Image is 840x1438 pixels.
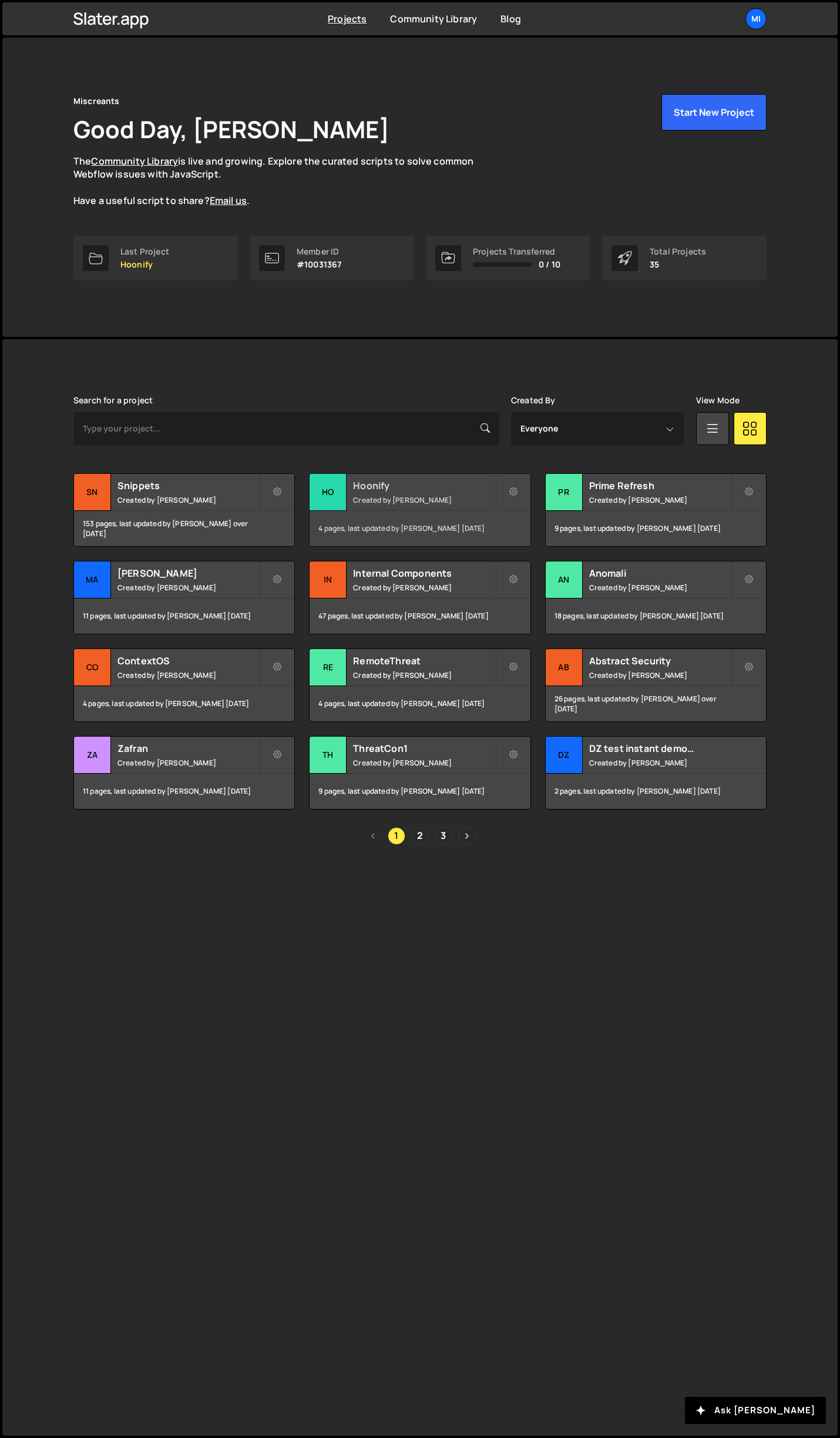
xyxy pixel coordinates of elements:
[73,94,120,108] div: Miscreants
[117,583,259,593] small: Created by [PERSON_NAME]
[546,774,766,809] div: 2 pages, last updated by [PERSON_NAME] [DATE]
[210,194,247,207] a: Email us
[117,758,259,768] small: Created by [PERSON_NAME]
[74,598,294,634] div: 11 pages, last updated by [PERSON_NAME] [DATE]
[745,8,767,29] a: Mi
[73,827,767,845] div: Pagination
[310,561,347,598] div: In
[650,260,706,269] p: 35
[589,567,731,580] h2: Anomali
[117,670,259,680] small: Created by [PERSON_NAME]
[74,561,111,598] div: Ma
[589,654,731,667] h2: Abstract Security
[73,473,295,547] a: Sn Snippets Created by [PERSON_NAME] 153 pages, last updated by [PERSON_NAME] over [DATE]
[310,511,530,546] div: 4 pages, last updated by [PERSON_NAME] [DATE]
[546,737,583,774] div: DZ
[458,827,476,845] a: Next page
[353,758,495,768] small: Created by [PERSON_NAME]
[73,155,496,208] p: The is live and growing. Explore the curated scripts to solve common Webflow issues with JavaScri...
[353,567,495,580] h2: Internal Components
[685,1397,826,1424] button: Ask [PERSON_NAME]
[117,742,259,755] h2: Zafran
[73,113,389,145] h1: Good Day, [PERSON_NAME]
[74,774,294,809] div: 11 pages, last updated by [PERSON_NAME] [DATE]
[297,260,341,269] p: #10031367
[310,474,347,511] div: Ho
[546,561,583,598] div: An
[74,511,294,546] div: 153 pages, last updated by [PERSON_NAME] over [DATE]
[120,247,169,256] div: Last Project
[309,561,530,634] a: In Internal Components Created by [PERSON_NAME] 47 pages, last updated by [PERSON_NAME] [DATE]
[310,686,530,721] div: 4 pages, last updated by [PERSON_NAME] [DATE]
[117,479,259,492] h2: Snippets
[353,583,495,593] small: Created by [PERSON_NAME]
[353,479,495,492] h2: Hoonify
[117,654,259,667] h2: ContextOS
[328,12,367,25] a: Projects
[91,155,178,168] a: Community Library
[73,736,295,810] a: Za Zafran Created by [PERSON_NAME] 11 pages, last updated by [PERSON_NAME] [DATE]
[546,474,583,511] div: Pr
[309,736,530,810] a: Th ThreatCon1 Created by [PERSON_NAME] 9 pages, last updated by [PERSON_NAME] [DATE]
[353,670,495,680] small: Created by [PERSON_NAME]
[546,649,583,686] div: Ab
[545,648,767,722] a: Ab Abstract Security Created by [PERSON_NAME] 26 pages, last updated by [PERSON_NAME] over [DATE]
[500,12,521,25] a: Blog
[353,654,495,667] h2: RemoteThreat
[117,567,259,580] h2: [PERSON_NAME]
[661,94,767,131] button: Start New Project
[546,511,766,546] div: 9 pages, last updated by [PERSON_NAME] [DATE]
[473,247,560,256] div: Projects Transferred
[589,583,731,593] small: Created by [PERSON_NAME]
[589,670,731,680] small: Created by [PERSON_NAME]
[120,260,169,269] p: Hoonify
[411,827,429,845] a: Page 2
[74,474,111,511] div: Sn
[545,561,767,634] a: An Anomali Created by [PERSON_NAME] 18 pages, last updated by [PERSON_NAME] [DATE]
[539,260,560,269] span: 0 / 10
[310,737,347,774] div: Th
[589,742,731,755] h2: DZ test instant demo (delete later)
[309,648,530,722] a: Re RemoteThreat Created by [PERSON_NAME] 4 pages, last updated by [PERSON_NAME] [DATE]
[74,686,294,721] div: 4 pages, last updated by [PERSON_NAME] [DATE]
[117,495,259,505] small: Created by [PERSON_NAME]
[73,561,295,634] a: Ma [PERSON_NAME] Created by [PERSON_NAME] 11 pages, last updated by [PERSON_NAME] [DATE]
[353,742,495,755] h2: ThreatCon1
[309,473,530,547] a: Ho Hoonify Created by [PERSON_NAME] 4 pages, last updated by [PERSON_NAME] [DATE]
[73,412,499,445] input: Type your project...
[589,758,731,768] small: Created by [PERSON_NAME]
[310,598,530,634] div: 47 pages, last updated by [PERSON_NAME] [DATE]
[353,495,495,505] small: Created by [PERSON_NAME]
[546,598,766,634] div: 18 pages, last updated by [PERSON_NAME] [DATE]
[390,12,477,25] a: Community Library
[546,686,766,721] div: 26 pages, last updated by [PERSON_NAME] over [DATE]
[511,396,556,405] label: Created By
[73,396,153,405] label: Search for a project
[589,479,731,492] h2: Prime Refresh
[589,495,731,505] small: Created by [PERSON_NAME]
[435,827,452,845] a: Page 3
[696,396,740,405] label: View Mode
[310,649,347,686] div: Re
[297,247,341,256] div: Member ID
[310,774,530,809] div: 9 pages, last updated by [PERSON_NAME] [DATE]
[74,649,111,686] div: Co
[650,247,706,256] div: Total Projects
[74,737,111,774] div: Za
[545,736,767,810] a: DZ DZ test instant demo (delete later) Created by [PERSON_NAME] 2 pages, last updated by [PERSON_...
[545,473,767,547] a: Pr Prime Refresh Created by [PERSON_NAME] 9 pages, last updated by [PERSON_NAME] [DATE]
[73,236,238,280] a: Last Project Hoonify
[73,648,295,722] a: Co ContextOS Created by [PERSON_NAME] 4 pages, last updated by [PERSON_NAME] [DATE]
